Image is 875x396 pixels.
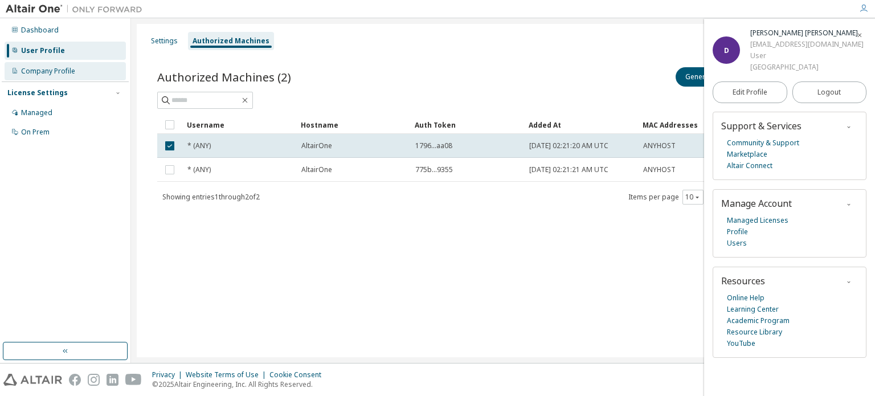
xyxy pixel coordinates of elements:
[7,88,68,97] div: License Settings
[713,81,787,103] a: Edit Profile
[269,370,328,379] div: Cookie Consent
[107,374,118,386] img: linkedin.svg
[727,326,782,338] a: Resource Library
[817,87,841,98] span: Logout
[750,39,864,50] div: [EMAIL_ADDRESS][DOMAIN_NAME]
[157,69,291,85] span: Authorized Machines (2)
[187,141,211,150] span: * (ANY)
[187,165,211,174] span: * (ANY)
[415,165,453,174] span: 775b...9355
[415,141,452,150] span: 1796...aa08
[727,160,772,172] a: Altair Connect
[685,193,701,202] button: 10
[727,292,764,304] a: Online Help
[21,128,50,137] div: On Prem
[643,165,676,174] span: ANYHOST
[721,275,765,287] span: Resources
[724,46,729,55] span: D
[727,215,788,226] a: Managed Licenses
[529,116,633,134] div: Added At
[193,36,269,46] div: Authorized Machines
[792,81,867,103] button: Logout
[415,116,520,134] div: Auth Token
[750,27,864,39] div: Datu Ahmed Sydric Requerme
[301,116,406,134] div: Hostname
[301,165,332,174] span: AltairOne
[162,192,260,202] span: Showing entries 1 through 2 of 2
[125,374,142,386] img: youtube.svg
[21,46,65,55] div: User Profile
[750,62,864,73] div: [GEOGRAPHIC_DATA]
[676,67,761,87] button: Generate Auth Code
[721,120,802,132] span: Support & Services
[721,197,792,210] span: Manage Account
[727,315,790,326] a: Academic Program
[733,88,767,97] span: Edit Profile
[643,116,729,134] div: MAC Addresses
[727,338,755,349] a: YouTube
[529,141,608,150] span: [DATE] 02:21:20 AM UTC
[301,141,332,150] span: AltairOne
[727,149,767,160] a: Marketplace
[21,108,52,117] div: Managed
[529,165,608,174] span: [DATE] 02:21:21 AM UTC
[750,50,864,62] div: User
[3,374,62,386] img: altair_logo.svg
[21,26,59,35] div: Dashboard
[152,370,186,379] div: Privacy
[152,379,328,389] p: © 2025 Altair Engineering, Inc. All Rights Reserved.
[186,370,269,379] div: Website Terms of Use
[151,36,178,46] div: Settings
[88,374,100,386] img: instagram.svg
[727,137,799,149] a: Community & Support
[643,141,676,150] span: ANYHOST
[69,374,81,386] img: facebook.svg
[727,304,779,315] a: Learning Center
[6,3,148,15] img: Altair One
[727,238,747,249] a: Users
[21,67,75,76] div: Company Profile
[628,190,704,205] span: Items per page
[727,226,748,238] a: Profile
[187,116,292,134] div: Username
